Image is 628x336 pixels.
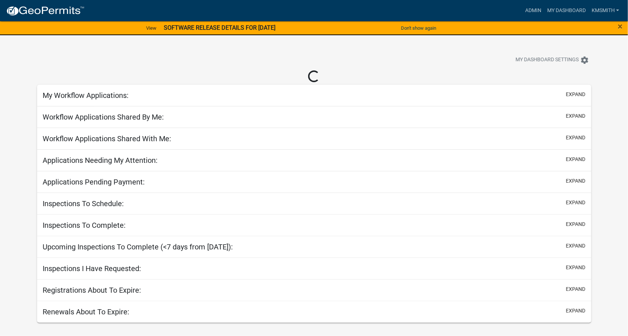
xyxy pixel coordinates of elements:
[516,56,579,65] span: My Dashboard Settings
[566,220,585,228] button: expand
[510,53,595,67] button: My Dashboard Settingssettings
[43,286,141,295] h5: Registrations About To Expire:
[566,134,585,142] button: expand
[43,242,233,251] h5: Upcoming Inspections To Complete (<7 days from [DATE]):
[43,199,124,208] h5: Inspections To Schedule:
[43,113,164,121] h5: Workflow Applications Shared By Me:
[618,22,622,31] button: Close
[580,56,589,65] i: settings
[618,21,622,32] span: ×
[398,22,439,34] button: Don't show again
[43,134,172,143] h5: Workflow Applications Shared With Me:
[43,221,126,230] h5: Inspections To Complete:
[566,112,585,120] button: expand
[566,264,585,271] button: expand
[143,22,159,34] a: View
[566,199,585,207] button: expand
[43,307,130,316] h5: Renewals About To Expire:
[43,178,145,186] h5: Applications Pending Payment:
[522,4,544,18] a: Admin
[43,156,158,165] h5: Applications Needing My Attention:
[566,307,585,315] button: expand
[43,91,129,100] h5: My Workflow Applications:
[43,264,141,273] h5: Inspections I Have Requested:
[566,156,585,163] button: expand
[566,285,585,293] button: expand
[589,4,622,18] a: kmsmith
[566,242,585,250] button: expand
[164,24,275,31] strong: SOFTWARE RELEASE DETAILS FOR [DATE]
[566,91,585,98] button: expand
[544,4,589,18] a: My Dashboard
[566,177,585,185] button: expand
